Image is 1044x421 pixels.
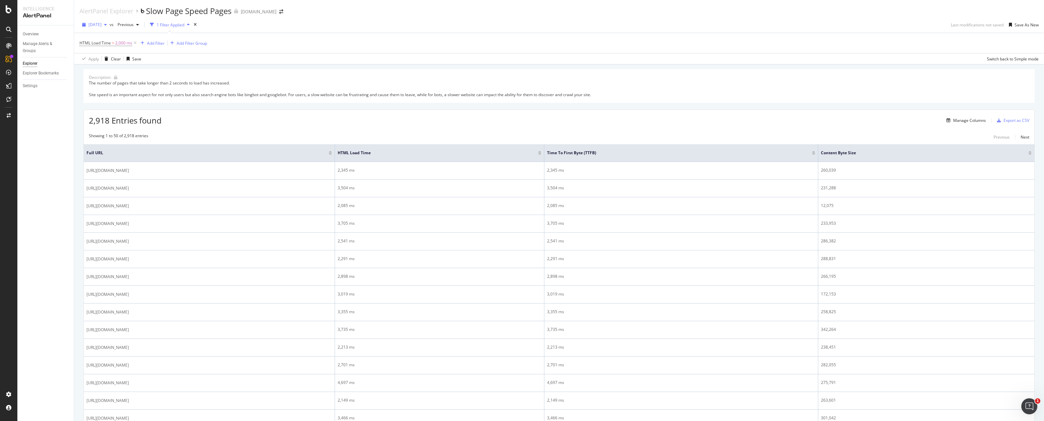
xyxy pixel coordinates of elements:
[1004,118,1029,123] div: Export as CSV
[994,133,1010,141] button: Previous
[86,185,129,192] span: [URL][DOMAIN_NAME]
[138,39,165,47] button: Add Filter
[86,220,129,227] span: [URL][DOMAIN_NAME]
[1035,398,1040,404] span: 1
[23,5,68,12] div: Intelligence
[944,117,986,125] button: Manage Columns
[547,344,815,350] div: 2,213 ms
[821,327,1032,333] div: 342,264
[86,150,319,156] span: Full URL
[23,82,37,89] div: Settings
[192,21,198,28] div: times
[547,415,815,421] div: 3,466 ms
[146,5,231,17] div: Slow Page Speed Pages
[547,238,815,244] div: 2,541 ms
[821,344,1032,350] div: 238,451
[821,185,1032,191] div: 231,288
[86,291,129,298] span: [URL][DOMAIN_NAME]
[821,397,1032,403] div: 263,601
[86,273,129,280] span: [URL][DOMAIN_NAME]
[338,150,528,156] span: HTML Load Time
[86,327,129,333] span: [URL][DOMAIN_NAME]
[23,70,59,77] div: Explorer Bookmarks
[115,38,132,48] span: 2,000 ms
[821,362,1032,368] div: 282,055
[547,362,815,368] div: 2,701 ms
[89,74,111,80] div: Description:
[23,70,69,77] a: Explorer Bookmarks
[338,344,541,350] div: 2,213 ms
[86,167,129,174] span: [URL][DOMAIN_NAME]
[338,380,541,386] div: 4,697 ms
[994,134,1010,140] div: Previous
[86,362,129,369] span: [URL][DOMAIN_NAME]
[338,397,541,403] div: 2,149 ms
[338,273,541,279] div: 2,898 ms
[338,309,541,315] div: 3,355 ms
[23,40,63,54] div: Manage Alerts & Groups
[821,309,1032,315] div: 258,825
[86,344,129,351] span: [URL][DOMAIN_NAME]
[1021,134,1029,140] div: Next
[547,327,815,333] div: 3,735 ms
[132,56,141,62] div: Save
[241,8,277,15] div: [DOMAIN_NAME]
[821,273,1032,279] div: 266,195
[338,256,541,262] div: 2,291 ms
[1015,22,1039,28] div: Save As New
[547,273,815,279] div: 2,898 ms
[89,22,102,27] span: 2025 Aug. 21st
[124,53,141,64] button: Save
[951,22,1004,28] div: Last modifications not saved
[338,291,541,297] div: 3,019 ms
[338,203,541,209] div: 2,085 ms
[338,362,541,368] div: 2,701 ms
[547,220,815,226] div: 3,705 ms
[338,415,541,421] div: 3,466 ms
[1021,133,1029,141] button: Next
[821,220,1032,226] div: 233,953
[86,309,129,315] span: [URL][DOMAIN_NAME]
[547,203,815,209] div: 2,085 ms
[547,397,815,403] div: 2,149 ms
[23,40,69,54] a: Manage Alerts & Groups
[338,327,541,333] div: 3,735 ms
[177,40,207,46] div: Add Filter Group
[110,22,115,27] span: vs
[79,7,133,15] a: AlertPanel Explorer
[112,40,114,46] span: >
[547,291,815,297] div: 3,019 ms
[79,19,110,30] button: [DATE]
[547,185,815,191] div: 3,504 ms
[821,238,1032,244] div: 286,382
[115,22,134,27] span: Previous
[953,118,986,123] div: Manage Columns
[147,40,165,46] div: Add Filter
[547,380,815,386] div: 4,697 ms
[1006,19,1039,30] button: Save As New
[115,19,142,30] button: Previous
[821,291,1032,297] div: 172,153
[23,12,68,20] div: AlertPanel
[86,256,129,262] span: [URL][DOMAIN_NAME]
[821,167,1032,173] div: 260,039
[86,397,129,404] span: [URL][DOMAIN_NAME]
[338,238,541,244] div: 2,541 ms
[157,22,184,28] div: 1 Filter Applied
[89,115,162,126] span: 2,918 Entries found
[79,40,111,46] span: HTML Load Time
[23,31,39,38] div: Overview
[102,53,121,64] button: Clear
[23,82,69,89] a: Settings
[821,256,1032,262] div: 288,831
[821,203,1032,209] div: 12,075
[547,256,815,262] div: 2,291 ms
[23,60,37,67] div: Explorer
[984,53,1039,64] button: Switch back to Simple mode
[86,380,129,386] span: [URL][DOMAIN_NAME]
[987,56,1039,62] div: Switch back to Simple mode
[547,150,802,156] span: Time To First Byte (TTFB)
[994,115,1029,126] button: Export as CSV
[279,9,283,14] div: arrow-right-arrow-left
